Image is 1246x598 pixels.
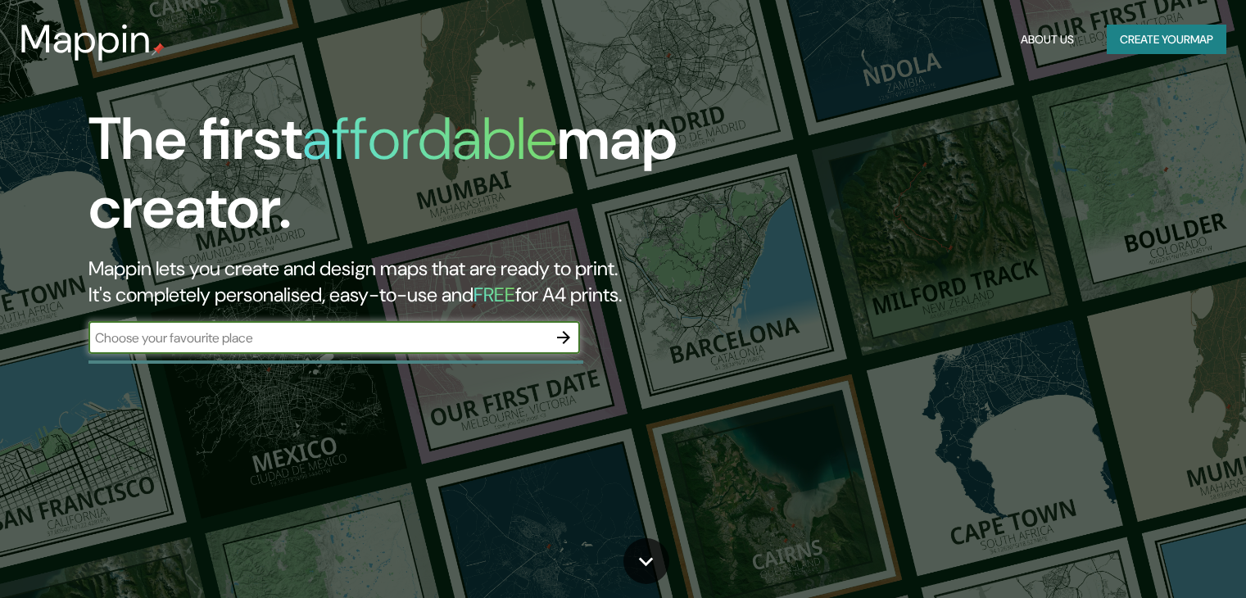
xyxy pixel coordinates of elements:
h2: Mappin lets you create and design maps that are ready to print. It's completely personalised, eas... [88,256,712,308]
h1: affordable [302,101,557,177]
h3: Mappin [20,16,152,62]
button: About Us [1014,25,1081,55]
h5: FREE [473,282,515,307]
h1: The first map creator. [88,105,712,256]
input: Choose your favourite place [88,328,547,347]
img: mappin-pin [152,43,165,56]
button: Create yourmap [1107,25,1226,55]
